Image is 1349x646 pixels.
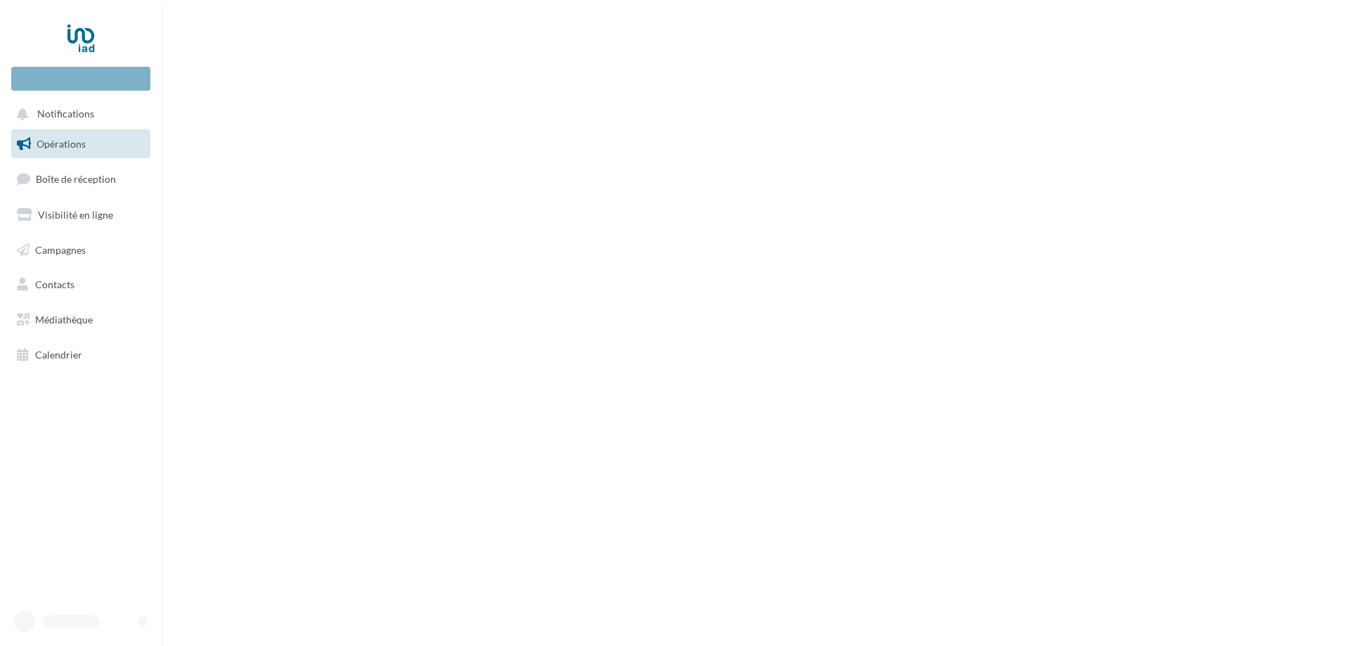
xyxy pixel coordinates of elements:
[35,243,86,255] span: Campagnes
[8,129,153,159] a: Opérations
[35,314,93,325] span: Médiathèque
[37,108,94,120] span: Notifications
[8,305,153,335] a: Médiathèque
[8,270,153,299] a: Contacts
[38,209,113,221] span: Visibilité en ligne
[8,235,153,265] a: Campagnes
[8,200,153,230] a: Visibilité en ligne
[11,67,150,91] div: Nouvelle campagne
[35,349,82,361] span: Calendrier
[37,138,86,150] span: Opérations
[36,173,116,185] span: Boîte de réception
[8,340,153,370] a: Calendrier
[35,278,74,290] span: Contacts
[8,164,153,194] a: Boîte de réception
